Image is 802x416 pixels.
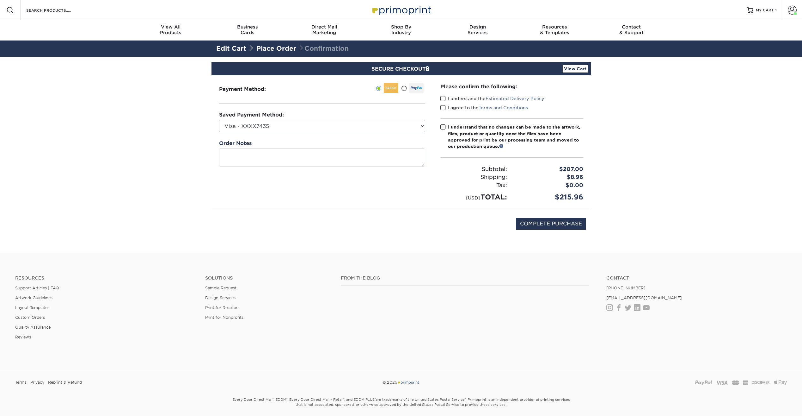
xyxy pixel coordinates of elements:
div: Cards [209,24,286,35]
a: Edit Cart [216,45,246,52]
h4: Resources [15,275,196,281]
a: Reviews [15,335,31,339]
a: Artwork Guidelines [15,295,52,300]
span: Design [439,24,516,30]
a: Print for Resellers [205,305,239,310]
a: BusinessCards [209,20,286,41]
a: Terms and Conditions [479,105,528,110]
div: & Templates [516,24,593,35]
input: SEARCH PRODUCTS..... [26,6,87,14]
div: Shipping: [436,173,512,181]
label: Saved Payment Method: [219,111,284,119]
h4: From the Blog [341,275,590,281]
div: $8.96 [512,173,588,181]
span: MY CART [756,8,774,13]
div: Products [132,24,209,35]
a: [PHONE_NUMBER] [606,286,646,290]
div: I understand that no changes can be made to the artwork, files, product or quantity once the file... [448,124,583,150]
a: Reprint & Refund [48,378,82,387]
a: Estimated Delivery Policy [486,96,544,101]
div: TOTAL: [436,192,512,202]
sup: ® [465,397,466,400]
span: Business [209,24,286,30]
div: Marketing [286,24,363,35]
a: Custom Orders [15,315,45,320]
a: Design Services [205,295,236,300]
a: Contact [606,275,787,281]
h4: Solutions [205,275,331,281]
div: © 2025 [271,378,531,387]
span: Direct Mail [286,24,363,30]
a: DesignServices [439,20,516,41]
div: $215.96 [512,192,588,202]
a: Place Order [256,45,296,52]
div: Subtotal: [436,165,512,173]
sup: ® [375,397,376,400]
input: COMPLETE PURCHASE [516,218,586,230]
label: I understand the [440,95,544,102]
a: Contact& Support [593,20,670,41]
div: & Support [593,24,670,35]
span: Confirmation [298,45,349,52]
a: Shop ByIndustry [363,20,439,41]
a: Print for Nonprofits [205,315,243,320]
a: Layout Templates [15,305,49,310]
span: Shop By [363,24,439,30]
span: Contact [593,24,670,30]
a: View AllProducts [132,20,209,41]
label: Order Notes [219,140,252,147]
a: Direct MailMarketing [286,20,363,41]
a: Privacy [30,378,44,387]
div: Services [439,24,516,35]
span: Resources [516,24,593,30]
sup: ® [343,397,344,400]
a: Quality Assurance [15,325,51,330]
label: I agree to the [440,104,528,111]
div: Industry [363,24,439,35]
a: Support Articles | FAQ [15,286,59,290]
span: 1 [775,8,777,12]
sup: ® [272,397,273,400]
a: Terms [15,378,27,387]
img: Primoprint [397,380,419,385]
div: $207.00 [512,165,588,173]
a: [EMAIL_ADDRESS][DOMAIN_NAME] [606,295,682,300]
small: (USD) [466,195,481,200]
div: $0.00 [512,181,588,190]
div: Please confirm the following: [440,83,583,90]
div: Tax: [436,181,512,190]
a: View Cart [563,65,588,72]
img: Primoprint [370,3,433,17]
h3: Payment Method: [219,86,281,92]
a: Resources& Templates [516,20,593,41]
a: Sample Request [205,286,236,290]
span: View All [132,24,209,30]
span: SECURE CHECKOUT [371,66,431,72]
